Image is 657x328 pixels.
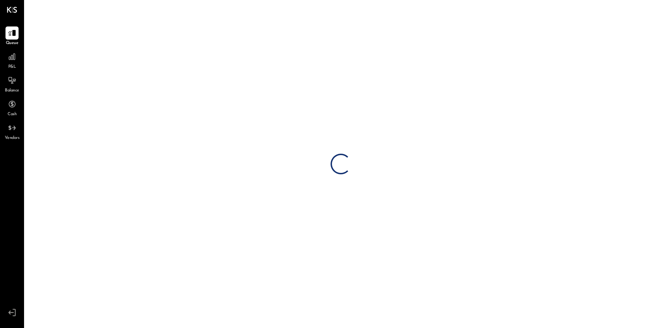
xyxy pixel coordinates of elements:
a: Vendors [0,121,24,141]
a: Queue [0,26,24,46]
span: Cash [8,111,16,118]
span: Balance [5,88,19,94]
span: Queue [6,40,19,46]
span: P&L [8,64,16,70]
a: Balance [0,74,24,94]
span: Vendors [5,135,20,141]
a: Cash [0,98,24,118]
a: P&L [0,50,24,70]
